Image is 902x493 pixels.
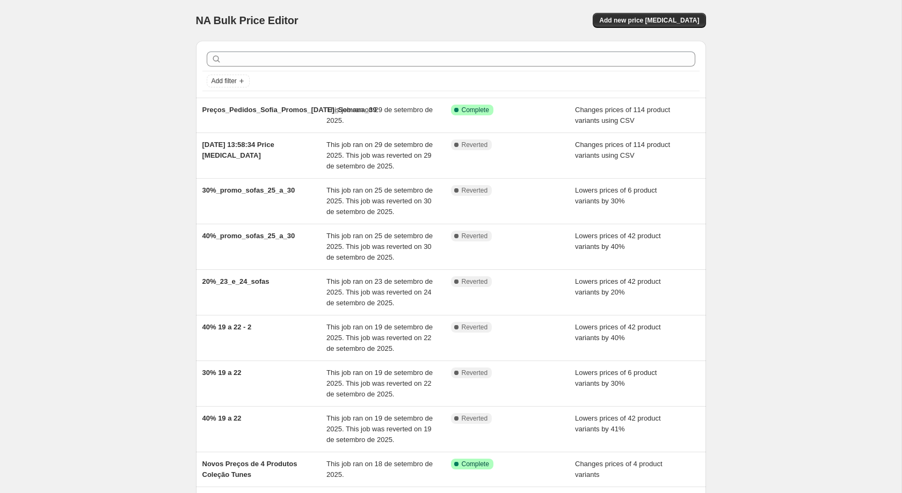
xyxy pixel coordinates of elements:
[326,186,433,216] span: This job ran on 25 de setembro de 2025. This job was reverted on 30 de setembro de 2025.
[326,232,433,261] span: This job ran on 25 de setembro de 2025. This job was reverted on 30 de setembro de 2025.
[575,277,661,296] span: Lowers prices of 42 product variants by 20%
[575,141,670,159] span: Changes prices of 114 product variants using CSV
[462,414,488,423] span: Reverted
[326,106,433,124] span: This job ran on 29 de setembro de 2025.
[202,277,270,285] span: 20%_23_e_24_sofas
[575,460,663,479] span: Changes prices of 4 product variants
[326,369,433,398] span: This job ran on 19 de setembro de 2025. This job was reverted on 22 de setembro de 2025.
[212,77,237,85] span: Add filter
[462,141,488,149] span: Reverted
[575,369,657,387] span: Lowers prices of 6 product variants by 30%
[575,414,661,433] span: Lowers prices of 42 product variants by 41%
[462,369,488,377] span: Reverted
[326,414,433,444] span: This job ran on 19 de setembro de 2025. This job was reverted on 19 de setembro de 2025.
[196,14,299,26] span: NA Bulk Price Editor
[326,141,433,170] span: This job ran on 29 de setembro de 2025. This job was reverted on 29 de setembro de 2025.
[462,106,489,114] span: Complete
[575,232,661,251] span: Lowers prices of 42 product variants by 40%
[599,16,699,25] span: Add new price [MEDICAL_DATA]
[202,460,297,479] span: Novos Preços de 4 Produtos Coleção Tunes
[326,323,433,352] span: This job ran on 19 de setembro de 2025. This job was reverted on 22 de setembro de 2025.
[462,277,488,286] span: Reverted
[202,414,242,422] span: 40% 19 a 22
[575,323,661,342] span: Lowers prices of 42 product variants by 40%
[202,323,252,331] span: 40% 19 a 22 - 2
[462,460,489,468] span: Complete
[462,232,488,240] span: Reverted
[202,232,295,240] span: 40%_promo_sofas_25_a_30
[462,186,488,195] span: Reverted
[207,75,250,87] button: Add filter
[202,186,295,194] span: 30%_promo_sofas_25_a_30
[202,141,274,159] span: [DATE] 13:58:34 Price [MEDICAL_DATA]
[462,323,488,332] span: Reverted
[202,369,242,377] span: 30% 19 a 22
[575,106,670,124] span: Changes prices of 114 product variants using CSV
[326,277,433,307] span: This job ran on 23 de setembro de 2025. This job was reverted on 24 de setembro de 2025.
[593,13,705,28] button: Add new price [MEDICAL_DATA]
[575,186,657,205] span: Lowers prices of 6 product variants by 30%
[326,460,433,479] span: This job ran on 18 de setembro de 2025.
[202,106,377,114] span: Preços_Pedidos_Sofia_Promos_[DATE]_Semana_39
